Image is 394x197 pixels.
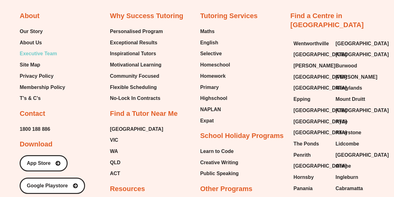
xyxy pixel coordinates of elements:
[128,73,131,76] span: W
[293,106,329,115] a: [GEOGRAPHIC_DATA]
[75,81,78,84] span: B
[48,90,50,93] span: B
[20,71,65,81] a: Privacy Policy
[293,61,329,71] a: [PERSON_NAME]
[149,81,151,84] span: B
[200,60,230,70] a: Homeschool
[86,90,88,93] span: B
[74,90,76,93] span: B
[115,73,117,76] span: J
[293,50,347,59] span: [GEOGRAPHIC_DATA]
[161,81,164,84] span: B
[293,117,347,126] span: [GEOGRAPHIC_DATA]
[335,117,348,126] span: Ryde
[27,161,50,166] span: App Store
[124,81,126,84] span: B
[77,73,79,76] span: P
[200,116,214,126] span: Expat
[66,90,69,93] span: B
[75,90,78,93] span: B
[59,73,61,76] span: U
[76,73,78,76] span: L
[43,90,45,93] span: B
[57,73,59,76] span: V
[200,158,238,167] span: Creative Writing
[101,73,104,76] span: W
[47,90,49,93] span: B
[20,49,57,58] span: Executive Team
[85,73,88,76] span: V
[75,73,78,76] span: 
[335,95,365,104] span: Mount Druitt
[110,73,112,76] span: F
[93,81,95,84] span: B
[149,73,151,76] span: F
[83,81,85,84] span: B
[97,81,99,84] span: B
[142,81,144,84] span: B
[81,73,83,76] span: J
[151,81,153,84] span: B
[72,90,74,93] span: B
[74,81,76,84] span: B
[144,73,147,76] span: 
[81,81,83,84] span: B
[43,73,45,76] span: H
[133,81,135,84] span: B
[54,81,56,84] span: B
[39,73,42,76] span: 
[60,73,63,76] span: D
[83,90,85,93] span: B
[110,38,163,47] a: Exceptional Results
[111,81,113,84] span: B
[135,73,138,76] span: 
[112,73,115,76] span: W
[135,81,137,84] span: B
[99,81,101,84] span: B
[41,81,43,84] span: B
[335,72,377,82] span: [PERSON_NAME]
[93,73,95,76] span: F
[120,81,122,84] span: B
[64,81,67,84] span: B
[61,81,63,84] span: B
[110,94,163,103] a: No-Lock In Contracts
[70,90,72,93] span: B
[200,147,234,156] span: Learn to Code
[129,73,131,76] span: L
[47,73,50,76] span: 
[71,73,74,76] span: K
[129,81,131,84] span: B
[84,90,87,93] span: B
[110,60,163,70] a: Motivational Learning
[83,73,85,76] span: H
[147,73,149,76] span: O
[27,183,68,188] span: Google Playstore
[95,73,97,76] span: D
[102,81,104,84] span: B
[20,27,65,36] a: Our Story
[293,95,310,104] span: Epping
[129,73,132,76] span: W
[200,38,218,47] span: English
[38,81,40,84] span: B
[335,61,357,71] span: Burwood
[145,81,147,84] span: B
[40,73,42,76] span: G
[63,81,65,84] span: B
[110,94,160,103] span: No-Lock In Contracts
[290,126,394,197] iframe: Chat Widget
[126,81,128,84] span: B
[110,135,163,145] a: VIC
[77,81,79,84] span: B
[47,73,50,76] span: W
[293,72,329,82] a: [GEOGRAPHIC_DATA]
[64,90,67,93] span: B
[110,125,163,134] span: [GEOGRAPHIC_DATA]
[108,73,109,76] span: [
[154,81,156,84] span: B
[63,90,65,93] span: B
[69,73,73,76] span: 
[144,81,146,84] span: B
[293,83,329,93] a: [GEOGRAPHIC_DATA]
